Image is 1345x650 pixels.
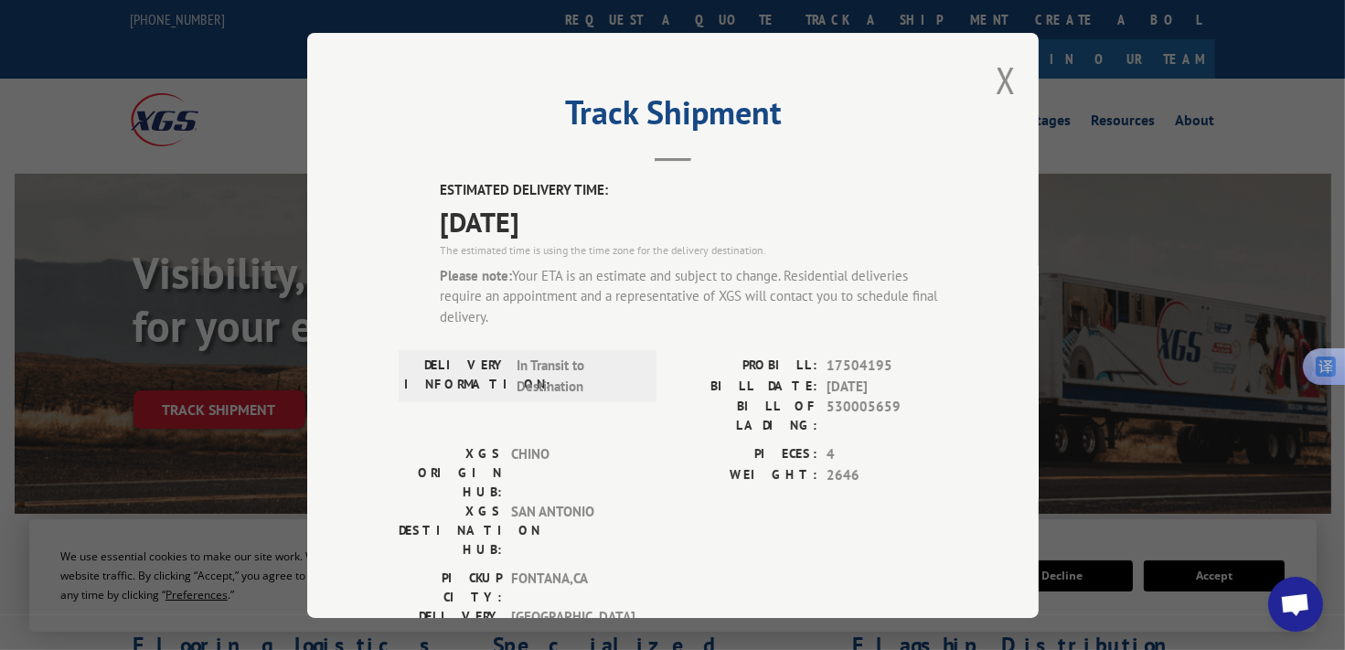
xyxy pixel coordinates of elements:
div: Open chat [1268,577,1323,632]
label: WEIGHT: [673,464,817,485]
span: [DATE] [440,200,947,241]
h2: Track Shipment [399,100,947,134]
label: BILL OF LADING: [673,397,817,435]
label: PIECES: [673,444,817,465]
label: DELIVERY CITY: [399,607,502,648]
span: In Transit to Destination [517,356,640,397]
label: BILL DATE: [673,376,817,397]
div: Your ETA is an estimate and subject to change. Residential deliveries require an appointment and ... [440,265,947,327]
span: 17504195 [827,356,947,377]
span: [DATE] [827,376,947,397]
label: ESTIMATED DELIVERY TIME: [440,180,947,201]
span: [GEOGRAPHIC_DATA] , [GEOGRAPHIC_DATA] [511,607,635,648]
span: SAN ANTONIO [511,502,635,559]
label: XGS DESTINATION HUB: [399,502,502,559]
span: FONTANA , CA [511,569,635,607]
strong: Please note: [440,266,512,283]
div: The estimated time is using the time zone for the delivery destination. [440,241,947,258]
span: CHINO [511,444,635,502]
label: PROBILL: [673,356,817,377]
label: PICKUP CITY: [399,569,502,607]
span: 4 [827,444,947,465]
button: Close modal [996,56,1016,104]
label: DELIVERY INFORMATION: [404,356,507,397]
span: 530005659 [827,397,947,435]
label: XGS ORIGIN HUB: [399,444,502,502]
span: 2646 [827,464,947,485]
